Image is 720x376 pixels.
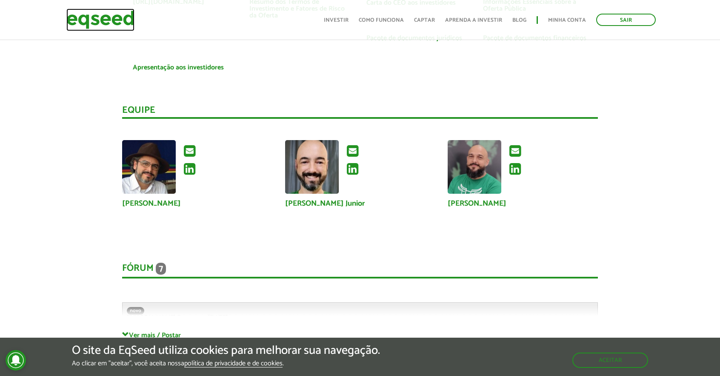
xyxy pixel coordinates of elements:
div: Equipe [122,106,598,119]
a: Sair [596,14,656,26]
a: Como funciona [359,17,404,23]
a: [PERSON_NAME] [448,200,506,207]
span: 7 [156,263,166,275]
img: Foto de Josias de Souza [448,140,501,194]
a: Apresentação aos investidores [133,64,224,71]
a: Pacote de documentos jurídicos [366,35,462,42]
a: Ver perfil do usuário. [285,140,339,194]
img: Foto de Xisto Alves de Souza Junior [122,140,176,194]
a: Aprenda a investir [445,17,502,23]
a: [PERSON_NAME] [122,200,181,207]
a: Pacote de documentos financeiros [483,35,586,42]
img: EqSeed [66,9,134,31]
h5: O site da EqSeed utiliza cookies para melhorar sua navegação. [72,344,380,357]
div: Fórum [122,263,598,278]
a: Ver perfil do usuário. [448,140,501,194]
button: Aceitar [572,353,648,368]
a: Ver perfil do usuário. [122,140,176,194]
a: Captar [414,17,435,23]
a: Minha conta [548,17,586,23]
img: Foto de Sérgio Hilton Berlotto Junior [285,140,339,194]
p: Ao clicar em "aceitar", você aceita nossa . [72,359,380,367]
a: [PERSON_NAME] Junior [285,200,365,207]
a: Investir [324,17,349,23]
a: política de privacidade e de cookies [184,360,283,367]
a: Blog [512,17,526,23]
a: Ver mais / Postar [122,331,598,339]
